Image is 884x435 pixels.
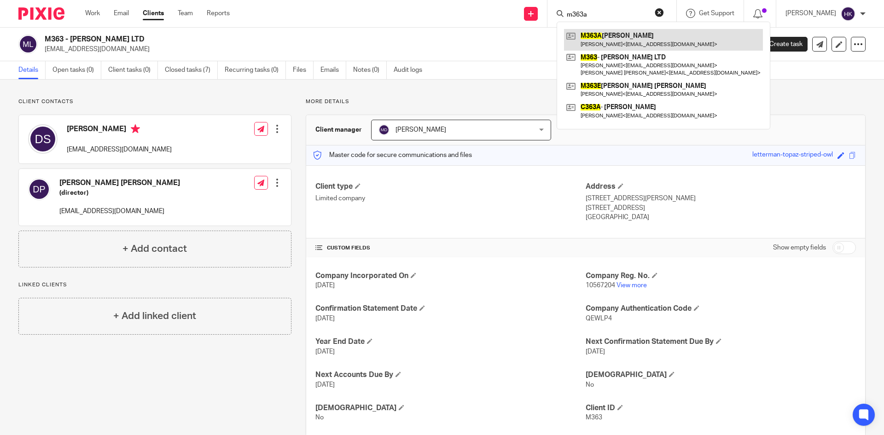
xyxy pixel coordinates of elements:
p: More details [306,98,866,105]
div: letterman-topaz-striped-owl [752,150,833,161]
img: svg%3E [18,35,38,54]
p: Client contacts [18,98,291,105]
span: [DATE] [586,348,605,355]
i: Primary [131,124,140,133]
span: QEWLP4 [586,315,612,322]
p: [GEOGRAPHIC_DATA] [586,213,856,222]
h4: Company Incorporated On [315,271,586,281]
span: 10567204 [586,282,615,289]
a: Team [178,9,193,18]
img: svg%3E [841,6,855,21]
span: [DATE] [315,382,335,388]
a: Files [293,61,314,79]
span: No [315,414,324,421]
span: M363 [586,414,602,421]
img: svg%3E [378,124,390,135]
h4: + Add linked client [113,309,196,323]
p: [EMAIL_ADDRESS][DOMAIN_NAME] [45,45,740,54]
h3: Client manager [315,125,362,134]
p: [PERSON_NAME] [785,9,836,18]
span: No [586,382,594,388]
h4: [DEMOGRAPHIC_DATA] [315,403,586,413]
h4: Confirmation Statement Date [315,304,586,313]
p: [STREET_ADDRESS][PERSON_NAME] [586,194,856,203]
h4: Year End Date [315,337,586,347]
h2: M363 - [PERSON_NAME] LTD [45,35,601,44]
h5: (director) [59,188,180,197]
a: Create task [754,37,808,52]
a: Recurring tasks (0) [225,61,286,79]
a: Client tasks (0) [108,61,158,79]
h4: [DEMOGRAPHIC_DATA] [586,370,856,380]
span: Get Support [699,10,734,17]
a: Email [114,9,129,18]
p: Master code for secure communications and files [313,151,472,160]
h4: + Add contact [122,242,187,256]
p: [EMAIL_ADDRESS][DOMAIN_NAME] [67,145,172,154]
img: svg%3E [28,178,50,200]
a: Work [85,9,100,18]
a: Details [18,61,46,79]
span: [PERSON_NAME] [395,127,446,133]
h4: Client ID [586,403,856,413]
a: Emails [320,61,346,79]
p: Linked clients [18,281,291,289]
a: Audit logs [394,61,429,79]
a: Reports [207,9,230,18]
p: [EMAIL_ADDRESS][DOMAIN_NAME] [59,207,180,216]
img: Pixie [18,7,64,20]
input: Search [566,11,649,19]
span: [DATE] [315,282,335,289]
a: Notes (0) [353,61,387,79]
a: Clients [143,9,164,18]
h4: Company Authentication Code [586,304,856,313]
a: View more [616,282,647,289]
a: Closed tasks (7) [165,61,218,79]
p: Limited company [315,194,586,203]
h4: Address [586,182,856,191]
h4: Company Reg. No. [586,271,856,281]
h4: Next Confirmation Statement Due By [586,337,856,347]
img: svg%3E [28,124,58,154]
a: Open tasks (0) [52,61,101,79]
button: Clear [655,8,664,17]
h4: Next Accounts Due By [315,370,586,380]
h4: CUSTOM FIELDS [315,244,586,252]
h4: [PERSON_NAME] [PERSON_NAME] [59,178,180,188]
span: [DATE] [315,348,335,355]
span: [DATE] [315,315,335,322]
h4: [PERSON_NAME] [67,124,172,136]
h4: Client type [315,182,586,191]
p: [STREET_ADDRESS] [586,203,856,213]
label: Show empty fields [773,243,826,252]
